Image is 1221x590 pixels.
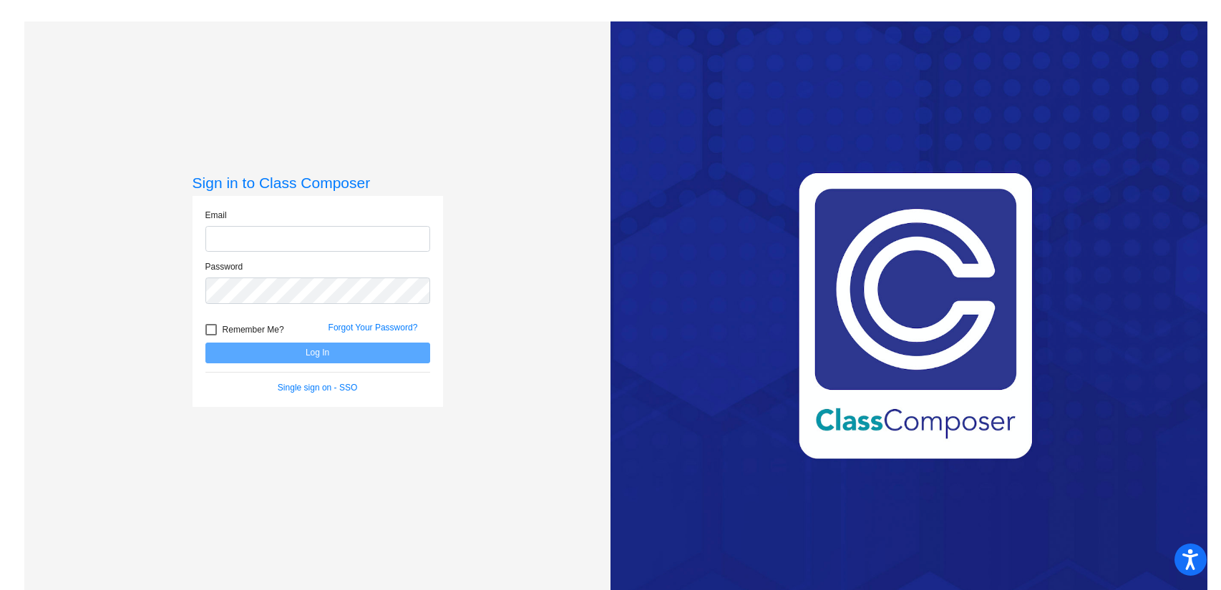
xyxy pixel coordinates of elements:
[205,260,243,273] label: Password
[205,209,227,222] label: Email
[223,321,284,338] span: Remember Me?
[329,323,418,333] a: Forgot Your Password?
[205,343,430,363] button: Log In
[278,383,357,393] a: Single sign on - SSO
[193,174,443,192] h3: Sign in to Class Composer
